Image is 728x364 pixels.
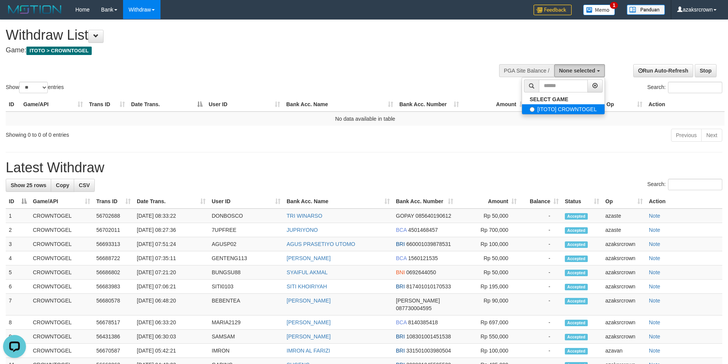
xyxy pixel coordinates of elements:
[287,283,327,290] a: SITI KHOIRIYAH
[415,213,451,219] span: Copy 085640190612 to clipboard
[93,280,134,294] td: 56683983
[396,241,405,247] span: BRI
[30,294,93,315] td: CROWNTOGEL
[30,251,93,265] td: CROWNTOGEL
[554,64,605,77] button: None selected
[6,4,64,15] img: MOTION_logo.png
[134,251,209,265] td: [DATE] 07:35:11
[456,223,520,237] td: Rp 700,000
[396,333,405,340] span: BRI
[134,330,209,344] td: [DATE] 06:30:03
[284,194,393,209] th: Bank Acc. Name: activate to sort column ascending
[287,213,322,219] a: TRI WINARSO
[668,179,722,190] input: Search:
[30,194,93,209] th: Game/API: activate to sort column ascending
[209,315,284,330] td: MARIA2129
[396,227,407,233] span: BCA
[30,280,93,294] td: CROWNTOGEL
[134,280,209,294] td: [DATE] 07:06:21
[456,194,520,209] th: Amount: activate to sort column ascending
[209,251,284,265] td: GENTENG113
[565,270,588,276] span: Accepted
[30,344,93,358] td: CROWNTOGEL
[649,269,660,275] a: Note
[287,348,330,354] a: IMRON AL FARIZI
[134,209,209,223] td: [DATE] 08:33:22
[583,5,615,15] img: Button%20Memo.svg
[406,269,436,275] span: Copy 0692644050 to clipboard
[287,333,331,340] a: [PERSON_NAME]
[6,280,30,294] td: 6
[522,104,605,114] label: [ITOTO] CROWNTOGEL
[209,280,284,294] td: SITI0103
[6,97,20,112] th: ID
[134,344,209,358] td: [DATE] 05:42:21
[6,223,30,237] td: 2
[520,315,562,330] td: -
[30,237,93,251] td: CROWNTOGEL
[520,194,562,209] th: Balance: activate to sort column ascending
[559,68,595,74] span: None selected
[6,128,298,139] div: Showing 0 to 0 of 0 entries
[6,330,30,344] td: 9
[396,255,407,261] span: BCA
[565,298,588,304] span: Accepted
[627,5,665,15] img: panduan.png
[499,64,554,77] div: PGA Site Balance /
[11,182,46,188] span: Show 25 rows
[287,255,331,261] a: [PERSON_NAME]
[633,64,693,77] a: Run Auto-Refresh
[602,294,646,315] td: azaksrcrown
[602,209,646,223] td: azaste
[520,294,562,315] td: -
[647,82,722,93] label: Search:
[520,237,562,251] td: -
[649,298,660,304] a: Note
[602,330,646,344] td: azaksrcrown
[610,2,618,9] span: 1
[74,179,95,192] a: CSV
[649,348,660,354] a: Note
[86,97,128,112] th: Trans ID: activate to sort column ascending
[6,160,722,175] h1: Latest Withdraw
[565,334,588,340] span: Accepted
[602,251,646,265] td: azaksrcrown
[30,265,93,280] td: CROWNTOGEL
[520,344,562,358] td: -
[520,330,562,344] td: -
[520,223,562,237] td: -
[209,223,284,237] td: 7UPFREE
[396,319,407,325] span: BCA
[647,179,722,190] label: Search:
[602,194,646,209] th: Op: activate to sort column ascending
[30,330,93,344] td: CROWNTOGEL
[287,227,318,233] a: JUPRIYONO
[287,241,355,247] a: AGUS PRASETIYO UTOMO
[396,213,414,219] span: GOPAY
[30,209,93,223] td: CROWNTOGEL
[396,348,405,354] span: BRI
[79,182,90,188] span: CSV
[671,129,702,142] a: Previous
[668,82,722,93] input: Search:
[30,223,93,237] td: CROWNTOGEL
[646,194,722,209] th: Action
[406,241,451,247] span: Copy 660001039878531 to clipboard
[287,269,328,275] a: SYAIFUL AKMAL
[522,94,605,104] a: SELECT GAME
[602,344,646,358] td: azavan
[533,5,572,15] img: Feedback.jpg
[456,251,520,265] td: Rp 50,000
[209,209,284,223] td: DONBOSCO
[462,97,528,112] th: Amount: activate to sort column ascending
[520,265,562,280] td: -
[206,97,283,112] th: User ID: activate to sort column ascending
[396,269,405,275] span: BNI
[30,315,93,330] td: CROWNTOGEL
[26,47,92,55] span: ITOTO > CROWNTOGEL
[456,237,520,251] td: Rp 100,000
[396,305,431,311] span: Copy 087730004595 to clipboard
[287,319,331,325] a: [PERSON_NAME]
[406,348,451,354] span: Copy 331501003980504 to clipboard
[602,280,646,294] td: azaksrcrown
